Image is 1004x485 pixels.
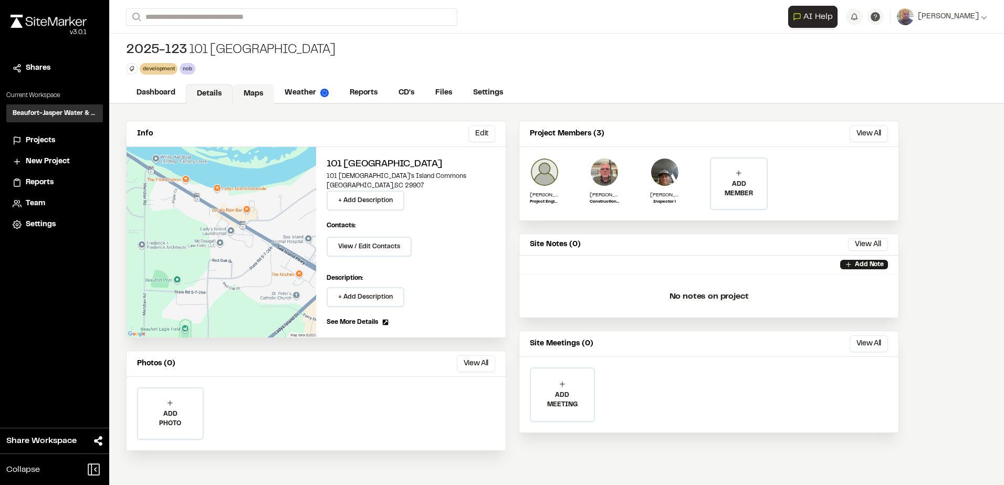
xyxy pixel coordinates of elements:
[26,219,56,230] span: Settings
[590,191,619,199] p: [PERSON_NAME]
[6,463,40,476] span: Collapse
[425,83,463,103] a: Files
[26,135,55,146] span: Projects
[897,8,987,25] button: [PERSON_NAME]
[463,83,514,103] a: Settings
[6,435,77,447] span: Share Workspace
[6,91,103,100] p: Current Workspace
[126,83,186,103] a: Dashboard
[26,62,50,74] span: Shares
[850,125,888,142] button: View All
[788,6,838,28] button: Open AI Assistant
[530,199,559,205] p: Project Engineer
[327,273,495,283] p: Description:
[26,156,70,167] span: New Project
[13,198,97,209] a: Team
[339,83,388,103] a: Reports
[327,237,412,257] button: View / Edit Contacts
[138,409,203,428] p: ADD PHOTO
[918,11,979,23] span: [PERSON_NAME]
[233,84,274,104] a: Maps
[13,219,97,230] a: Settings
[137,358,175,370] p: Photos (0)
[327,287,404,307] button: + Add Description
[803,10,833,23] span: AI Help
[180,63,195,74] div: nob
[530,191,559,199] p: [PERSON_NAME]
[26,198,45,209] span: Team
[327,181,495,191] p: [GEOGRAPHIC_DATA] , SC 29907
[126,42,187,59] span: 2025-123
[327,191,404,210] button: + Add Description
[530,239,581,250] p: Site Notes (0)
[26,177,54,188] span: Reports
[650,199,679,205] p: Inspector l
[650,157,679,187] img: Maurice. T. Burries Sr.
[327,172,495,181] p: 101 [DEMOGRAPHIC_DATA]'s Island Commons
[590,199,619,205] p: Construction Supervisor
[13,109,97,118] h3: Beaufort-Jasper Water & Sewer Authority
[320,89,329,97] img: precipai.png
[11,28,87,37] div: Oh geez...please don't...
[531,391,594,409] p: ADD MEETING
[13,156,97,167] a: New Project
[650,191,679,199] p: [PERSON_NAME]. [PERSON_NAME]
[137,128,153,140] p: Info
[126,8,145,26] button: Search
[788,6,842,28] div: Open AI Assistant
[13,135,97,146] a: Projects
[850,335,888,352] button: View All
[126,42,336,59] div: 101 [GEOGRAPHIC_DATA]
[590,157,619,187] img: Chris McVey
[530,157,559,187] img: Peyton Whitt
[897,8,914,25] img: User
[468,125,495,142] button: Edit
[855,260,884,269] p: Add Note
[11,15,87,28] img: rebrand.png
[528,280,890,313] p: No notes on project
[530,338,593,350] p: Site Meetings (0)
[126,63,138,75] button: Edit Tags
[457,355,495,372] button: View All
[140,63,177,74] div: development
[711,180,767,198] p: ADD MEMBER
[186,84,233,104] a: Details
[327,318,378,327] span: See More Details
[388,83,425,103] a: CD's
[327,221,356,230] p: Contacts:
[848,238,888,251] button: View All
[274,83,339,103] a: Weather
[530,128,604,140] p: Project Members (3)
[13,177,97,188] a: Reports
[13,62,97,74] a: Shares
[327,157,495,172] h2: 101 [GEOGRAPHIC_DATA]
